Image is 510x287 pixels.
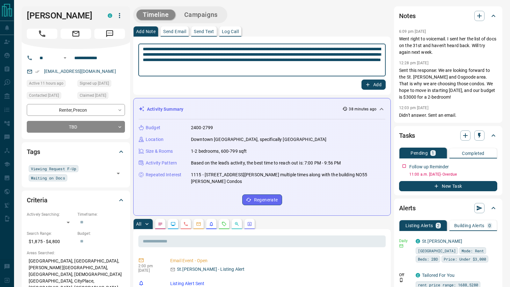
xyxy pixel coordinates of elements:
p: Add Note [136,29,156,34]
span: Claimed [DATE] [80,92,106,99]
h2: Notes [399,11,416,21]
p: Daily [399,238,412,244]
button: Add [361,80,386,90]
p: Listing Alerts [405,223,433,228]
p: 38 minutes ago [349,106,376,112]
p: Completed [462,151,484,156]
div: TBD [27,121,125,133]
svg: Agent Actions [247,221,252,227]
button: Campaigns [178,10,224,20]
p: Timeframe: [77,212,125,217]
div: Criteria [27,192,125,208]
svg: Emails [196,221,201,227]
p: Budget [146,124,160,131]
p: Building Alerts [454,223,484,228]
svg: Calls [183,221,188,227]
p: Send Text [194,29,214,34]
span: Active 11 hours ago [29,80,63,87]
span: Contacted [DATE] [29,92,59,99]
p: 6:09 pm [DATE] [399,29,426,34]
span: Beds: 2BD [418,256,438,262]
p: Didn't answer. Sent an email. [399,112,497,119]
p: 1 [432,151,434,155]
div: Renter , Precon [27,104,125,116]
span: Mode: Rent [462,248,484,254]
span: Signed up [DATE] [80,80,109,87]
button: New Task [399,181,497,191]
span: Viewing Request F-Up [31,165,76,172]
p: Listing Alert Sent [170,280,383,287]
p: 1-2 bedrooms, 600-799 sqft [191,148,247,155]
span: Email [61,29,91,39]
p: Follow up Reminder [409,164,449,170]
p: Pending [411,151,428,155]
p: Log Call [222,29,239,34]
h2: Alerts [399,203,416,213]
div: Wed Jul 16 2025 [77,80,125,89]
div: Alerts [399,200,497,216]
p: Went right to voicemail. I sent her the list of docs on the 31st and haven't heard back. Will try... [399,36,497,56]
p: 11:00 a.m. [DATE] - Overdue [409,171,497,177]
div: condos.ca [416,239,420,243]
p: 2:00 pm [138,264,161,268]
p: 2400-2799 [191,124,213,131]
div: Tasks [399,128,497,143]
h2: Criteria [27,195,47,205]
div: Activity Summary38 minutes ago [139,103,385,115]
p: Send Email [163,29,186,34]
p: 12:03 pm [DATE] [399,106,428,110]
span: [GEOGRAPHIC_DATA] [418,248,456,254]
button: Open [114,169,123,178]
p: Off [399,272,412,278]
span: Call [27,29,57,39]
svg: Email [399,244,404,248]
div: Wed Aug 13 2025 [27,80,74,89]
p: Size & Rooms [146,148,173,155]
span: Message [94,29,125,39]
svg: Email Verified [35,69,40,74]
svg: Opportunities [234,221,239,227]
svg: Push Notification Only [399,278,404,282]
button: Regenerate [242,194,282,205]
button: Open [61,54,69,62]
div: condos.ca [108,13,112,18]
h2: Tags [27,147,40,157]
div: Tags [27,144,125,159]
svg: Listing Alerts [209,221,214,227]
a: [EMAIL_ADDRESS][DOMAIN_NAME] [44,69,116,74]
svg: Requests [222,221,227,227]
div: Wed Aug 06 2025 [27,92,74,101]
p: Actively Searching: [27,212,74,217]
p: Budget: [77,231,125,236]
p: 1115 - [STREET_ADDRESS][PERSON_NAME] multiple times along with the building NO55 [PERSON_NAME] Co... [191,171,385,185]
div: Wed Jul 16 2025 [77,92,125,101]
p: Activity Pattern [146,160,177,166]
p: $1,875 - $4,800 [27,236,74,247]
p: [DATE] [138,268,161,273]
div: condos.ca [416,273,420,277]
p: 2 [437,223,440,228]
svg: Notes [158,221,163,227]
a: Tailored For You [422,273,455,278]
button: Timeline [136,10,175,20]
p: Areas Searched: [27,250,125,256]
p: 0 [488,223,491,228]
p: Downtown [GEOGRAPHIC_DATA], specifically [GEOGRAPHIC_DATA] [191,136,327,143]
span: Price: Under $3,000 [444,256,486,262]
p: Sent this response: We are looking forward to the St. [PERSON_NAME] and Osgoode area. That is why... [399,67,497,101]
p: Location [146,136,164,143]
p: Email Event - Open [170,257,383,264]
p: Based on the lead's activity, the best time to reach out is: 7:00 PM - 9:56 PM [191,160,341,166]
p: Search Range: [27,231,74,236]
h1: [PERSON_NAME] [27,10,98,21]
p: Activity Summary [147,106,183,113]
h2: Tasks [399,130,415,141]
svg: Lead Browsing Activity [171,221,176,227]
p: Repeated Interest [146,171,181,178]
p: All [136,222,141,226]
p: St.[PERSON_NAME] - Listing Alert [177,266,244,273]
p: 12:28 pm [DATE] [399,61,428,65]
span: Waiting on Docs [31,175,65,181]
a: St.[PERSON_NAME] [422,239,462,244]
div: Notes [399,8,497,24]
